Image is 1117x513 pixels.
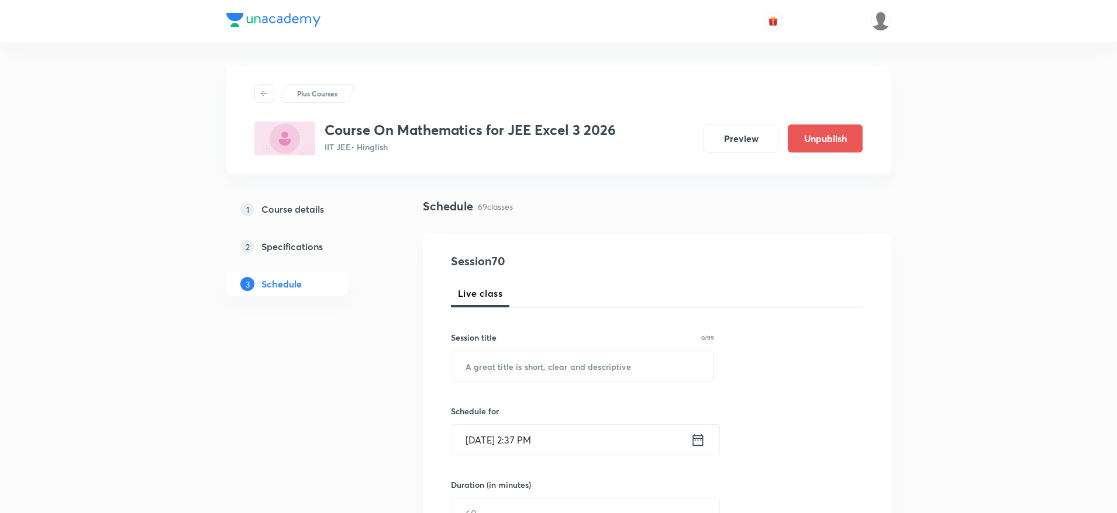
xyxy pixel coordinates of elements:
input: A great title is short, clear and descriptive [451,351,713,381]
h4: Schedule [423,197,473,215]
a: Company Logo [226,13,320,30]
p: IIT JEE • Hinglish [325,141,616,153]
p: 3 [240,277,254,291]
h5: Course details [261,202,324,216]
img: Ankit Porwal [871,11,891,31]
img: 231B8573-A24D-422A-A398-5C06F1B4E1DB_plus.png [254,122,315,155]
button: Preview [704,124,778,152]
img: Company Logo [226,13,320,27]
h6: Duration (in minutes) [451,479,531,491]
h4: Session 70 [451,252,664,270]
p: Plus Courses [297,88,337,99]
p: 1 [240,202,254,216]
h5: Specifications [261,240,323,254]
a: 1Course details [226,197,385,221]
h3: Course On Mathematics for JEE Excel 3 2026 [325,122,616,138]
a: 2Specifications [226,235,385,258]
h6: Session title [451,331,497,344]
h5: Schedule [261,277,302,291]
p: 0/99 [701,335,714,341]
p: 2 [240,240,254,254]
span: Live class [458,286,502,300]
button: Unpublish [788,124,863,152]
p: 69 classes [478,200,513,213]
h6: Schedule for [451,405,714,417]
img: avatar [768,16,778,26]
button: avatar [764,12,782,30]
